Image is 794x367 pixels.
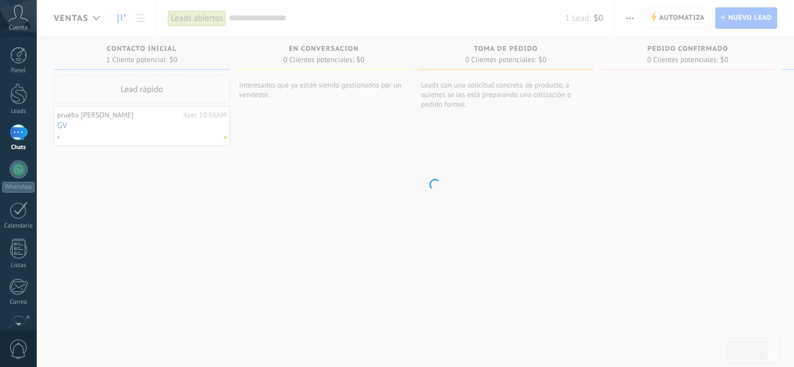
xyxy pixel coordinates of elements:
div: Calendario [2,222,35,230]
div: Panel [2,67,35,75]
div: WhatsApp [2,182,34,193]
div: Listas [2,262,35,269]
div: Leads [2,108,35,115]
div: Chats [2,144,35,151]
div: Correo [2,299,35,306]
span: Cuenta [9,24,28,32]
